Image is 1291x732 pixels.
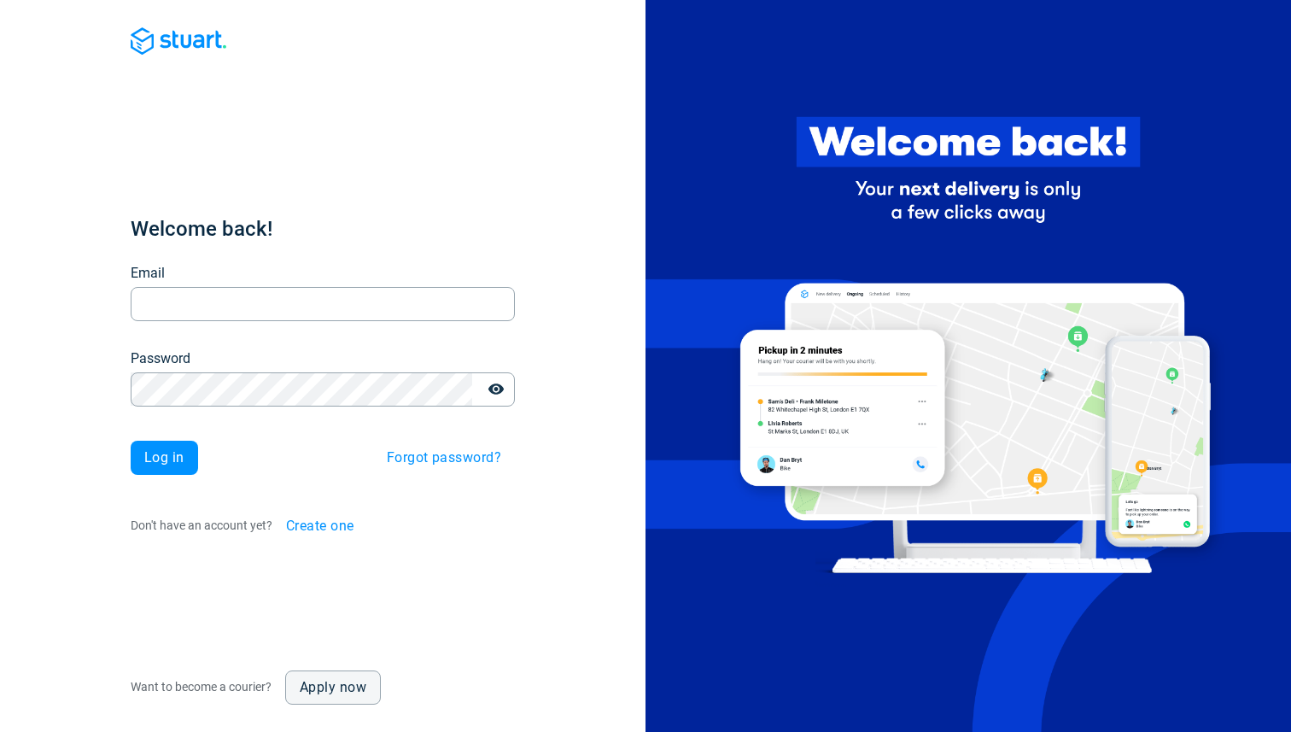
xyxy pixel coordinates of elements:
[285,671,381,705] a: Apply now
[131,441,198,475] button: Log in
[373,441,515,475] button: Forgot password?
[131,348,190,369] label: Password
[272,509,368,543] button: Create one
[131,27,226,55] img: Blue logo
[387,451,501,465] span: Forgot password?
[144,451,184,465] span: Log in
[300,681,366,694] span: Apply now
[131,680,272,694] span: Want to become a courier?
[131,518,272,531] span: Don't have an account yet?
[131,263,165,284] label: Email
[286,519,354,533] span: Create one
[131,215,515,243] h1: Welcome back!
